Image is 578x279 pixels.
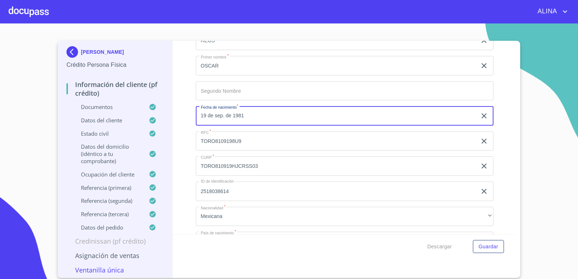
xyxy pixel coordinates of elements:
p: Ocupación del Cliente [66,171,149,178]
p: Referencia (segunda) [66,197,149,204]
p: Datos del pedido [66,224,149,231]
p: Información del cliente (PF crédito) [66,80,164,97]
p: Crédito Persona Física [66,61,164,69]
p: Credinissan (PF crédito) [66,237,164,245]
span: Descargar [427,242,452,251]
button: Guardar [473,240,504,253]
button: clear input [480,187,488,196]
p: Estado Civil [66,130,149,137]
p: [PERSON_NAME] [81,49,124,55]
p: Referencia (tercera) [66,210,149,218]
p: Referencia (primera) [66,184,149,191]
p: Datos del domicilio (idéntico a tu comprobante) [66,143,149,165]
button: clear input [480,36,488,45]
div: [PERSON_NAME] [66,46,164,61]
p: Documentos [66,103,149,110]
button: clear input [480,162,488,170]
p: Ventanilla única [66,266,164,274]
button: clear input [480,61,488,70]
p: Datos del cliente [66,117,149,124]
button: clear input [480,137,488,145]
button: Descargar [424,240,455,253]
img: Docupass spot blue [66,46,81,58]
p: Asignación de Ventas [66,251,164,260]
div: Mexicana [196,207,494,226]
span: ALINA [532,6,561,17]
span: Guardar [479,242,498,251]
button: account of current user [532,6,569,17]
